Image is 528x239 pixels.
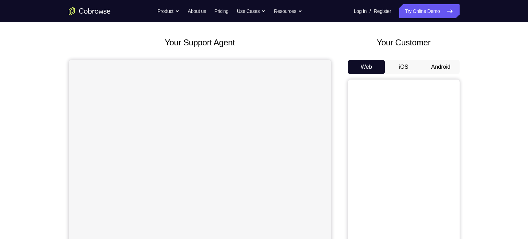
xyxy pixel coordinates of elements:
[214,4,228,18] a: Pricing
[348,60,385,74] button: Web
[354,4,367,18] a: Log In
[385,60,422,74] button: iOS
[374,4,391,18] a: Register
[422,60,460,74] button: Android
[274,4,302,18] button: Resources
[188,4,206,18] a: About us
[370,7,371,15] span: /
[157,4,179,18] button: Product
[399,4,459,18] a: Try Online Demo
[69,36,331,49] h2: Your Support Agent
[69,7,111,15] a: Go to the home page
[348,36,460,49] h2: Your Customer
[237,4,266,18] button: Use Cases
